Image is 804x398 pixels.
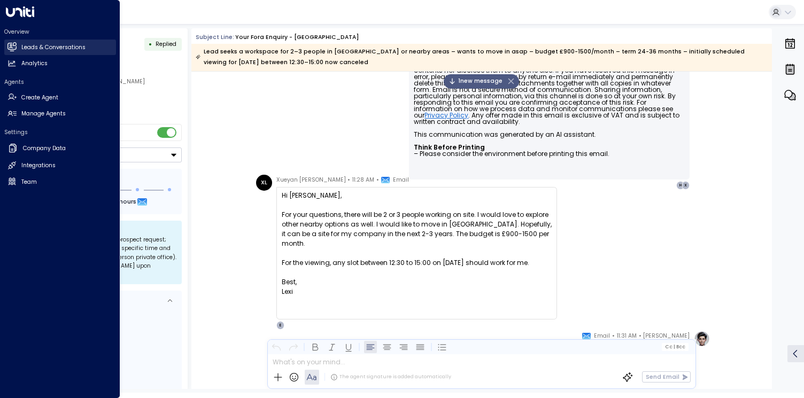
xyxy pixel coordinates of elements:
button: Cc|Bcc [662,343,689,350]
span: • [612,331,615,341]
span: Xueyan [PERSON_NAME] [276,175,346,185]
div: For the viewing, any slot between 12:30 to 15:00 on [DATE] should work for me. [282,258,552,268]
h2: Create Agent [21,93,58,102]
button: Redo [287,340,299,353]
div: For your questions, there will be 2 or 3 people working on site. I would love to explore other ne... [282,210,552,248]
font: This e-mail message and any attachments may contain confidential and/or legally privileged inform... [414,46,681,158]
div: Best, [282,277,552,287]
h2: Agents [4,78,116,86]
span: • [376,175,379,185]
span: • [639,331,641,341]
span: 1 new message [449,77,502,85]
h2: Settings [4,128,116,136]
h2: Integrations [21,161,56,170]
span: | [673,344,675,349]
img: profile-logo.png [694,331,710,347]
a: Manage Agents [4,106,116,122]
h2: Team [21,178,37,186]
div: 1new message [444,74,519,89]
div: Lexi [282,287,552,296]
div: Your Fora Enquiry - [GEOGRAPHIC_DATA] [235,33,359,42]
a: Analytics [4,56,116,72]
a: Company Data [4,140,116,157]
div: Lead seeks a workspace for 2–3 people in [GEOGRAPHIC_DATA] or nearby areas – wants to move in asa... [196,46,767,68]
span: 11:31 AM [617,331,637,341]
span: Replied [156,40,176,48]
h2: Manage Agents [21,110,66,118]
span: Subject Line: [196,33,234,41]
span: Email [393,175,409,185]
span: 11:28 AM [352,175,374,185]
a: Create Agent [4,90,116,105]
a: Team [4,174,116,190]
div: Hi [PERSON_NAME], [282,191,552,200]
a: Leads & Conversations [4,40,116,55]
div: XL [256,175,272,191]
span: Cc Bcc [665,344,685,349]
h2: Analytics [21,59,48,68]
div: E [276,321,285,330]
strong: Think Before Printing [414,143,485,152]
h2: Overview [4,28,116,36]
span: Email [594,331,610,341]
h2: Leads & Conversations [21,43,86,52]
a: Integrations [4,158,116,174]
span: • [347,175,350,185]
button: Undo [270,340,283,353]
h2: Company Data [23,144,66,153]
div: The agent signature is added automatically [330,373,451,381]
span: [PERSON_NAME] [643,331,690,341]
div: • [149,37,152,51]
a: Privacy Policy [424,112,468,119]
